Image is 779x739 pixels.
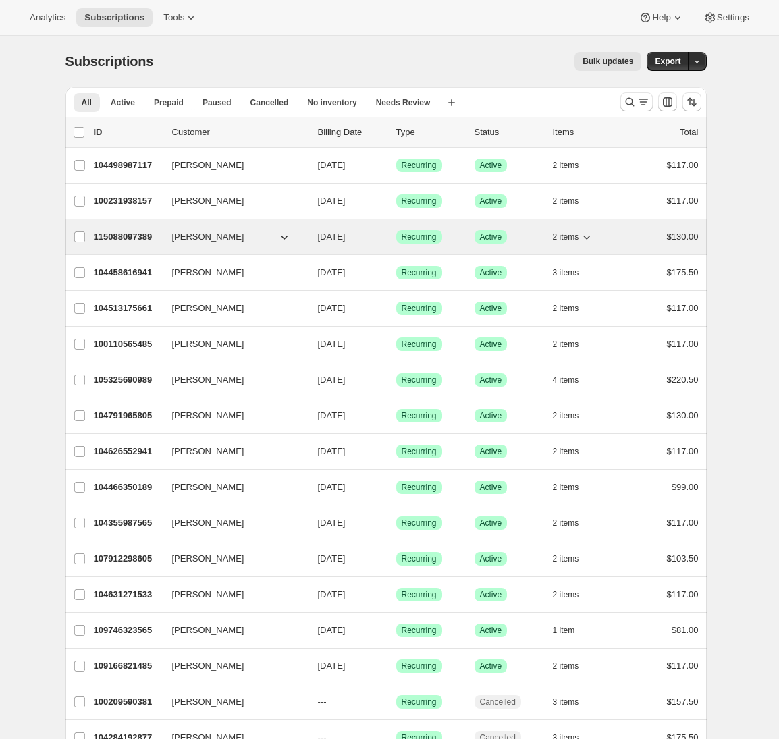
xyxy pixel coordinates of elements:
span: Recurring [402,625,437,636]
span: Recurring [402,446,437,457]
span: [PERSON_NAME] [172,588,244,601]
button: Bulk updates [574,52,641,71]
span: [DATE] [318,339,346,349]
span: $117.00 [667,518,699,528]
span: $130.00 [667,231,699,242]
button: [PERSON_NAME] [164,584,299,605]
p: 109166821485 [94,659,161,673]
span: Recurring [402,339,437,350]
div: 104466350189[PERSON_NAME][DATE]SuccessRecurringSuccessActive2 items$99.00 [94,478,699,497]
span: Export [655,56,680,67]
p: 104466350189 [94,481,161,494]
span: [PERSON_NAME] [172,624,244,637]
span: $117.00 [667,661,699,671]
button: Settings [695,8,757,27]
span: $117.00 [667,339,699,349]
button: 2 items [553,156,594,175]
div: 100209590381[PERSON_NAME]---SuccessRecurringCancelled3 items$157.50 [94,692,699,711]
div: 104498987117[PERSON_NAME][DATE]SuccessRecurringSuccessActive2 items$117.00 [94,156,699,175]
span: Active [111,97,135,108]
span: [PERSON_NAME] [172,409,244,422]
div: 109746323565[PERSON_NAME][DATE]SuccessRecurringSuccessActive1 item$81.00 [94,621,699,640]
span: $103.50 [667,553,699,564]
span: Prepaid [154,97,184,108]
span: Subscriptions [84,12,144,23]
span: [DATE] [318,446,346,456]
span: [PERSON_NAME] [172,552,244,566]
span: [DATE] [318,625,346,635]
span: Active [480,267,502,278]
button: 3 items [553,263,594,282]
span: Help [652,12,670,23]
span: Active [480,482,502,493]
span: Active [480,553,502,564]
button: [PERSON_NAME] [164,190,299,212]
span: All [82,97,92,108]
span: Recurring [402,661,437,672]
div: 104631271533[PERSON_NAME][DATE]SuccessRecurringSuccessActive2 items$117.00 [94,585,699,604]
p: 104458616941 [94,266,161,279]
span: [PERSON_NAME] [172,266,244,279]
p: 100110565485 [94,337,161,351]
button: Search and filter results [620,92,653,111]
button: 2 items [553,299,594,318]
button: Export [647,52,689,71]
span: Subscriptions [65,54,154,69]
span: [DATE] [318,518,346,528]
span: 2 items [553,231,579,242]
button: Sort the results [682,92,701,111]
p: 107912298605 [94,552,161,566]
span: 2 items [553,661,579,672]
span: [DATE] [318,553,346,564]
span: Active [480,625,502,636]
button: Subscriptions [76,8,153,27]
button: [PERSON_NAME] [164,476,299,498]
span: Cancelled [250,97,289,108]
span: Needs Review [376,97,431,108]
span: Active [480,410,502,421]
span: 2 items [553,196,579,207]
span: Paused [203,97,232,108]
span: 2 items [553,339,579,350]
div: Type [396,126,464,139]
p: Billing Date [318,126,385,139]
span: 4 items [553,375,579,385]
span: 2 items [553,303,579,314]
span: Recurring [402,303,437,314]
button: [PERSON_NAME] [164,441,299,462]
p: 109746323565 [94,624,161,637]
span: $220.50 [667,375,699,385]
span: [DATE] [318,589,346,599]
span: [DATE] [318,160,346,170]
span: [PERSON_NAME] [172,337,244,351]
span: Recurring [402,196,437,207]
button: [PERSON_NAME] [164,155,299,176]
button: 3 items [553,692,594,711]
span: $81.00 [672,625,699,635]
div: 104458616941[PERSON_NAME][DATE]SuccessRecurringSuccessActive3 items$175.50 [94,263,699,282]
span: [PERSON_NAME] [172,445,244,458]
span: Active [480,160,502,171]
span: 2 items [553,410,579,421]
span: [PERSON_NAME] [172,159,244,172]
p: Total [680,126,698,139]
span: [PERSON_NAME] [172,481,244,494]
p: 104631271533 [94,588,161,601]
button: [PERSON_NAME] [164,405,299,427]
div: 104791965805[PERSON_NAME][DATE]SuccessRecurringSuccessActive2 items$130.00 [94,406,699,425]
span: Recurring [402,231,437,242]
p: 104626552941 [94,445,161,458]
span: $117.00 [667,446,699,456]
button: 4 items [553,371,594,389]
span: Recurring [402,375,437,385]
div: IDCustomerBilling DateTypeStatusItemsTotal [94,126,699,139]
span: $99.00 [672,482,699,492]
p: 115088097389 [94,230,161,244]
span: Active [480,589,502,600]
p: 104498987117 [94,159,161,172]
p: 105325690989 [94,373,161,387]
span: 2 items [553,553,579,564]
button: 2 items [553,585,594,604]
span: 3 items [553,267,579,278]
button: [PERSON_NAME] [164,691,299,713]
